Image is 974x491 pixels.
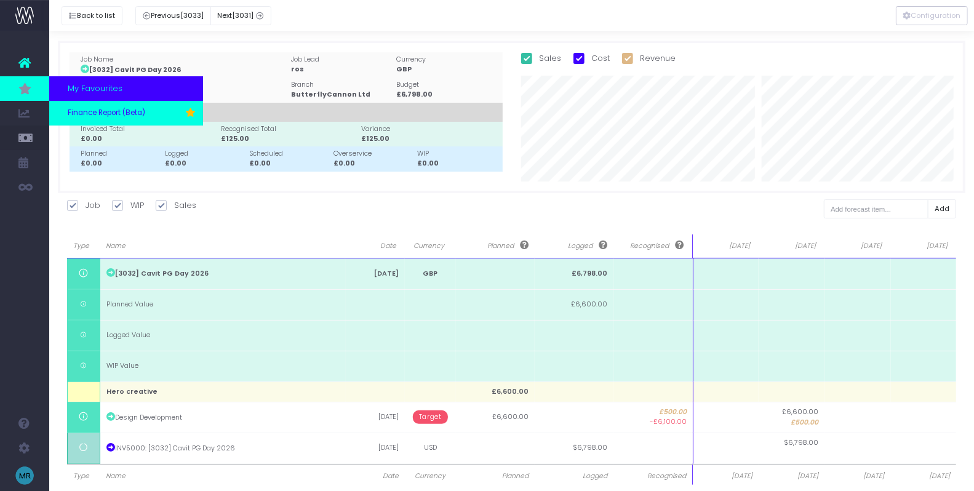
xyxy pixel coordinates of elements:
span: [3033] [180,10,204,21]
span: [DATE] [765,241,816,251]
td: £6,600.00 [456,381,535,402]
div: £0.00 [165,159,244,169]
a: Finance Report (Beta) [49,101,203,126]
td: Planned Value [100,289,346,320]
span: [DATE] [896,241,948,251]
img: images/default_profile_image.png [15,466,34,485]
div: Currency [396,55,497,65]
span: [DATE] [831,471,884,481]
div: £0.00 [81,134,216,144]
div: Recognised Total [221,124,356,134]
span: Recognised [620,471,686,481]
div: £125.00 [221,134,356,144]
td: £6,600.00 [456,402,535,433]
td: WIP Value [100,351,346,381]
div: [3032] Cavit PG Day 2026 [81,65,286,75]
span: Type [73,471,94,481]
div: WIP [418,149,497,159]
span: -£6,100.00 [650,417,687,427]
label: Sales [521,52,562,65]
span: Logged [543,241,608,251]
span: Target [413,410,448,424]
td: [DATE] [346,433,405,463]
label: Cost [573,52,610,65]
span: Date [351,241,396,251]
span: £6,600.00 [783,407,819,417]
span: Type [73,241,92,251]
span: [DATE] [765,471,818,481]
td: GBP [405,258,455,289]
button: Back to list [62,6,122,25]
td: £6,798.00 [535,258,614,289]
div: £0.00 [418,159,497,169]
span: Name [106,241,337,251]
button: Previous[3033] [135,6,211,25]
div: Planned [81,149,160,159]
td: £6,600.00 [535,289,614,320]
td: Hero creative [100,381,346,402]
span: Name [106,471,339,481]
span: £500.00 [791,418,819,428]
label: Job [67,199,100,212]
div: Variance [361,124,497,134]
span: [3031] [232,10,253,21]
div: ros [291,65,391,74]
div: GBP [396,65,497,74]
span: Recognised [620,241,684,251]
span: $6,798.00 [784,438,819,448]
td: INV5000: [3032] Cavit PG Day 2026 [100,433,346,463]
span: My Favourites [68,82,122,95]
div: £125.00 [361,134,497,144]
span: [DATE] [831,241,882,251]
div: £0.00 [81,159,160,169]
div: Budget [396,80,497,90]
div: £6,798.00 [396,90,497,100]
td: $6,798.00 [535,433,614,463]
button: Add [928,199,957,218]
td: USD [405,433,455,463]
span: Planned [461,471,529,481]
div: Logged [165,149,244,159]
td: [DATE] [346,402,405,433]
div: Invoiced Total [81,124,216,134]
div: Scheduled [249,149,329,159]
span: Finance Report (Beta) [68,108,145,119]
span: Currency [411,241,447,251]
input: Add forecast item... [824,199,928,218]
div: Job Lead [291,55,391,65]
div: Overservice [333,149,413,159]
div: Vertical button group [896,6,968,25]
span: [DATE] [896,471,950,481]
button: Configuration [896,6,968,25]
td: [3032] Cavit PG Day 2026 [100,258,346,289]
td: Logged Value [100,320,346,351]
td: [DATE] [346,258,405,289]
span: Logged [541,471,608,481]
span: Planned [464,241,529,251]
span: [DATE] [699,471,752,481]
label: WIP [112,199,144,212]
div: Job Name [81,55,286,65]
label: Revenue [622,52,676,65]
div: ButterflyCannon Ltd [291,90,391,100]
td: Design Development [100,402,346,433]
span: Date [351,471,398,481]
span: £500.00 [620,407,687,417]
button: Next[3031] [210,6,271,25]
span: [DATE] [699,241,750,251]
div: £0.00 [333,159,413,169]
label: Sales [156,199,196,212]
span: Currency [411,471,449,481]
div: Branch [291,80,391,90]
div: £0.00 [249,159,329,169]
